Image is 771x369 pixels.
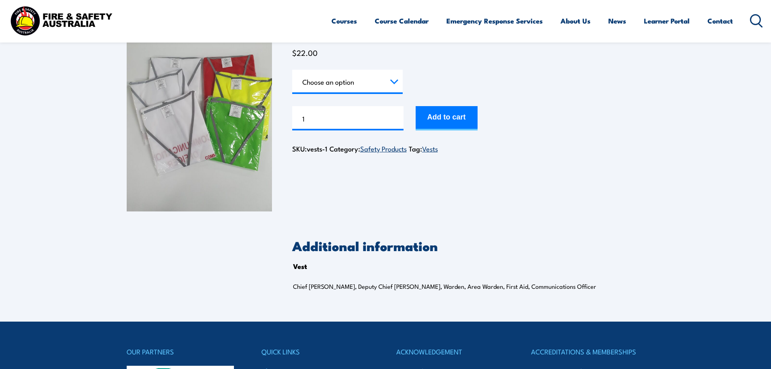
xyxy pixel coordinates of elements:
input: Product quantity [292,106,404,130]
a: News [608,10,626,32]
a: Learner Portal [644,10,690,32]
h2: Additional information [292,240,645,251]
span: vests-1 [307,143,327,154]
span: SKU: [292,143,327,154]
img: Safety Vests [127,17,272,211]
a: Courses [331,10,357,32]
span: $ [292,47,297,58]
p: Chief [PERSON_NAME], Deputy Chief [PERSON_NAME], Warden, Area Warden, First Aid, Communications O... [293,282,618,290]
h4: ACCREDITATIONS & MEMBERSHIPS [531,346,644,357]
h4: ACKNOWLEDGEMENT [396,346,510,357]
span: Category: [329,143,407,154]
button: Add to cart [416,106,478,130]
th: Vest [293,260,307,272]
h4: QUICK LINKS [261,346,375,357]
h4: OUR PARTNERS [127,346,240,357]
a: About Us [561,10,590,32]
a: Vests [422,143,438,153]
a: Course Calendar [375,10,429,32]
a: Emergency Response Services [446,10,543,32]
bdi: 22.00 [292,47,318,58]
a: Safety Products [360,143,407,153]
a: Contact [707,10,733,32]
span: Tag: [409,143,438,154]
